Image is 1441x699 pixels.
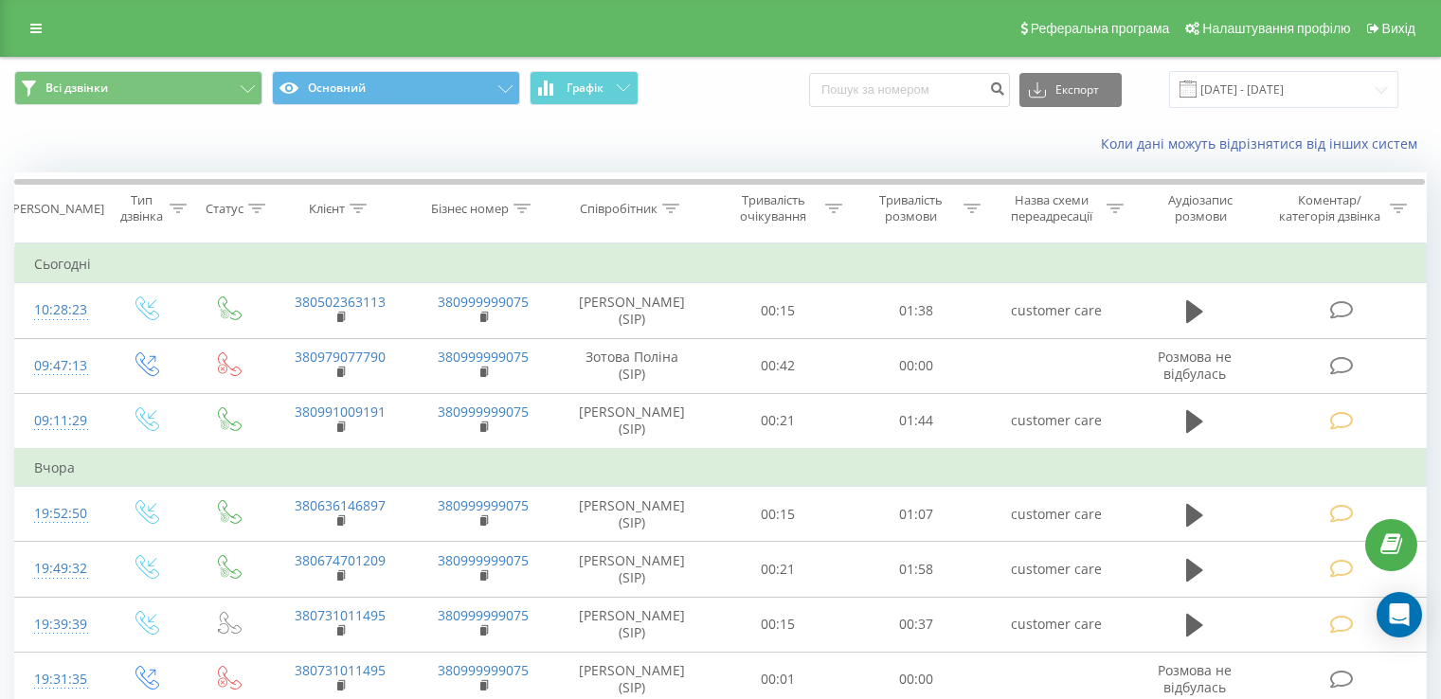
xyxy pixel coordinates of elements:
[847,338,984,393] td: 00:00
[295,661,386,679] a: 380731011495
[710,597,847,652] td: 00:15
[34,292,84,329] div: 10:28:23
[847,487,984,542] td: 01:07
[1002,192,1102,224] div: Назва схеми переадресації
[1158,348,1232,383] span: Розмова не відбулась
[847,393,984,449] td: 01:44
[295,403,386,421] a: 380991009191
[15,449,1427,487] td: Вчора
[984,283,1127,338] td: customer care
[984,542,1127,597] td: customer care
[710,393,847,449] td: 00:21
[438,293,529,311] a: 380999999075
[34,403,84,439] div: 09:11:29
[438,551,529,569] a: 380999999075
[555,542,710,597] td: [PERSON_NAME] (SIP)
[295,606,386,624] a: 380731011495
[1158,661,1232,696] span: Розмова не відбулась
[530,71,639,105] button: Графік
[710,283,847,338] td: 00:15
[555,338,710,393] td: Зотова Поліна (SIP)
[555,487,710,542] td: [PERSON_NAME] (SIP)
[809,73,1010,107] input: Пошук за номером
[1145,192,1256,224] div: Аудіозапис розмови
[272,71,520,105] button: Основний
[1019,73,1122,107] button: Експорт
[567,81,603,95] span: Графік
[555,393,710,449] td: [PERSON_NAME] (SIP)
[438,606,529,624] a: 380999999075
[1382,21,1415,36] span: Вихід
[438,661,529,679] a: 380999999075
[15,245,1427,283] td: Сьогодні
[1101,134,1427,152] a: Коли дані можуть відрізнятися вiд інших систем
[710,487,847,542] td: 00:15
[295,348,386,366] a: 380979077790
[984,597,1127,652] td: customer care
[34,661,84,698] div: 19:31:35
[984,487,1127,542] td: customer care
[555,597,710,652] td: [PERSON_NAME] (SIP)
[34,606,84,643] div: 19:39:39
[438,348,529,366] a: 380999999075
[45,81,108,96] span: Всі дзвінки
[710,542,847,597] td: 00:21
[438,403,529,421] a: 380999999075
[727,192,821,224] div: Тривалість очікування
[580,201,657,217] div: Співробітник
[34,550,84,587] div: 19:49:32
[295,551,386,569] a: 380674701209
[1377,592,1422,637] div: Open Intercom Messenger
[1031,21,1170,36] span: Реферальна програма
[847,283,984,338] td: 01:38
[1274,192,1385,224] div: Коментар/категорія дзвінка
[847,597,984,652] td: 00:37
[847,542,984,597] td: 01:58
[14,71,262,105] button: Всі дзвінки
[438,496,529,514] a: 380999999075
[864,192,959,224] div: Тривалість розмови
[710,338,847,393] td: 00:42
[295,496,386,514] a: 380636146897
[206,201,243,217] div: Статус
[9,201,104,217] div: [PERSON_NAME]
[309,201,345,217] div: Клієнт
[295,293,386,311] a: 380502363113
[984,393,1127,449] td: customer care
[34,495,84,532] div: 19:52:50
[34,348,84,385] div: 09:47:13
[119,192,164,224] div: Тип дзвінка
[431,201,509,217] div: Бізнес номер
[1202,21,1350,36] span: Налаштування профілю
[555,283,710,338] td: [PERSON_NAME] (SIP)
